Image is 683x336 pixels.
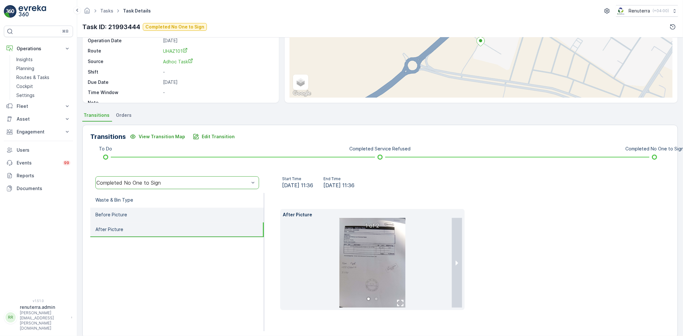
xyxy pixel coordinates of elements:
img: Google [291,89,313,98]
span: UHAZ101 [163,48,188,54]
img: ec6f6f0ff3e146cd9d50e064999fd5dc.jpeg [339,218,406,308]
span: Orders [116,112,132,118]
p: Operation Date [88,37,160,44]
span: v 1.51.0 [4,299,73,303]
a: Documents [4,182,73,195]
button: View Transition Map [126,132,189,142]
p: Fleet [17,103,60,109]
button: RRrenuterra.admin[PERSON_NAME][EMAIL_ADDRESS][PERSON_NAME][DOMAIN_NAME] [4,304,73,331]
button: Fleet [4,100,73,113]
p: After Picture [95,226,123,233]
p: Completed Service Refused [350,146,411,152]
a: Settings [14,91,73,100]
p: Insights [16,56,33,63]
a: Tasks [100,8,113,13]
button: next slide / item [452,218,462,308]
p: - [163,100,272,106]
img: logo_light-DOdMpM7g.png [19,5,46,18]
p: 1 of 2 [364,221,381,230]
p: Routes & Tasks [16,74,49,81]
a: Adhoc Task [163,58,272,65]
p: Users [17,147,70,153]
p: Edit Transition [202,133,235,140]
span: [DATE] 11:36 [323,181,354,189]
p: View Transition Map [139,133,185,140]
span: Transitions [84,112,110,118]
a: Open this area in Google Maps (opens a new window) [291,89,313,98]
p: Renuterra [629,8,650,14]
p: End Time [323,176,354,181]
a: Events99 [4,156,73,169]
p: 99 [64,160,69,165]
a: Cockpit [14,82,73,91]
p: Source [88,58,160,65]
p: Cockpit [16,83,33,90]
button: Engagement [4,125,73,138]
p: Transitions [90,132,126,141]
p: Reports [17,172,70,179]
p: - [163,69,272,75]
span: [DATE] 11:36 [282,181,313,189]
button: Completed No One to Sign [143,23,207,31]
p: Asset [17,116,60,122]
p: Settings [16,92,35,99]
p: renuterra.admin [20,304,68,310]
img: Screenshot_2024-07-26_at_13.33.01.png [616,7,626,14]
p: Time Window [88,89,160,96]
a: Homepage [84,10,91,15]
p: Operations [17,45,60,52]
p: Task ID: 21993444 [82,22,140,32]
img: logo [4,5,17,18]
a: Routes & Tasks [14,73,73,82]
p: Shift [88,69,160,75]
p: Before Picture [95,212,127,218]
li: slide item 2 [375,298,378,300]
p: Waste & Bin Type [95,197,133,203]
div: Completed No One to Sign [96,180,249,186]
p: Route [88,48,160,54]
a: Reports [4,169,73,182]
p: ⌘B [62,29,69,34]
span: Task Details [122,8,152,14]
a: Planning [14,64,73,73]
li: slide item 1 [367,298,370,300]
p: Planning [16,65,34,72]
p: Documents [17,185,70,192]
a: Insights [14,55,73,64]
button: Asset [4,113,73,125]
p: Events [17,160,59,166]
p: Start Time [282,176,313,181]
p: Engagement [17,129,60,135]
p: [DATE] [163,79,272,85]
p: After Picture [283,212,462,218]
a: Layers [294,75,308,89]
button: Renuterra(+04:00) [616,5,678,17]
a: UHAZ101 [163,48,272,54]
p: Note [88,100,160,106]
p: [PERSON_NAME][EMAIL_ADDRESS][PERSON_NAME][DOMAIN_NAME] [20,310,68,331]
p: [DATE] [163,37,272,44]
button: Operations [4,42,73,55]
p: Completed No One to Sign [145,24,204,30]
p: Due Date [88,79,160,85]
p: ( +04:00 ) [653,8,669,13]
button: Edit Transition [189,132,239,142]
a: Users [4,144,73,156]
span: Adhoc Task [163,59,193,64]
p: - [163,89,272,96]
div: RR [5,312,16,323]
p: To Do [99,146,112,152]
